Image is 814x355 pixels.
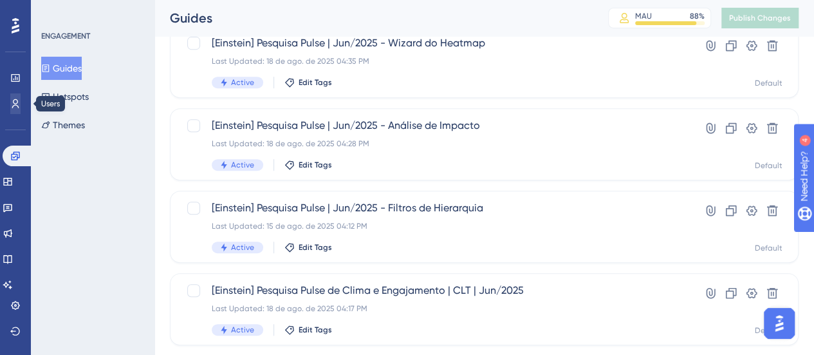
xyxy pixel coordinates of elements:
[755,160,782,171] div: Default
[690,11,705,21] div: 88 %
[170,9,576,27] div: Guides
[299,242,332,253] span: Edit Tags
[41,57,82,80] button: Guides
[212,283,654,298] span: [Einstein] Pesquisa Pulse de Clima e Engajamento | CLT | Jun/2025
[755,78,782,88] div: Default
[212,35,654,51] span: [Einstein] Pesquisa Pulse | Jun/2025 - Wizard do Heatmap
[41,85,89,108] button: Hotspots
[284,242,332,253] button: Edit Tags
[231,325,254,335] span: Active
[729,13,791,23] span: Publish Changes
[299,325,332,335] span: Edit Tags
[212,303,654,314] div: Last Updated: 18 de ago. de 2025 04:17 PM
[212,221,654,231] div: Last Updated: 15 de ago. de 2025 04:12 PM
[89,6,93,17] div: 4
[41,31,90,41] div: ENGAGEMENT
[212,118,654,133] span: [Einstein] Pesquisa Pulse | Jun/2025 - Análise de Impacto
[284,160,332,170] button: Edit Tags
[299,160,332,170] span: Edit Tags
[760,304,799,343] iframe: UserGuiding AI Assistant Launcher
[212,56,654,66] div: Last Updated: 18 de ago. de 2025 04:35 PM
[30,3,80,19] span: Need Help?
[721,8,799,28] button: Publish Changes
[41,113,85,137] button: Themes
[231,77,254,88] span: Active
[755,325,782,336] div: Default
[284,325,332,335] button: Edit Tags
[755,243,782,253] div: Default
[284,77,332,88] button: Edit Tags
[299,77,332,88] span: Edit Tags
[231,242,254,253] span: Active
[212,200,654,216] span: [Einstein] Pesquisa Pulse | Jun/2025 - Filtros de Hierarquia
[635,11,652,21] div: MAU
[212,139,654,149] div: Last Updated: 18 de ago. de 2025 04:28 PM
[231,160,254,170] span: Active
